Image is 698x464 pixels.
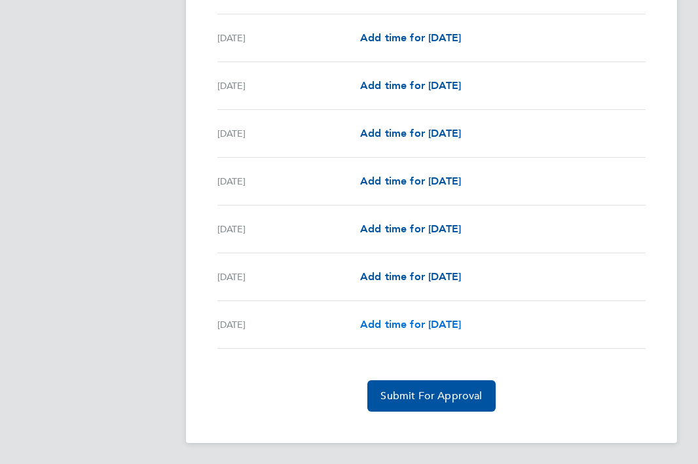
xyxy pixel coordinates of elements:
a: Add time for [DATE] [360,269,461,285]
a: Add time for [DATE] [360,78,461,94]
button: Submit For Approval [367,380,495,412]
a: Add time for [DATE] [360,126,461,141]
div: [DATE] [217,126,360,141]
a: Add time for [DATE] [360,173,461,189]
div: [DATE] [217,269,360,285]
a: Add time for [DATE] [360,221,461,237]
span: Add time for [DATE] [360,175,461,187]
div: [DATE] [217,317,360,332]
div: [DATE] [217,78,360,94]
span: Add time for [DATE] [360,127,461,139]
span: Submit For Approval [380,389,482,402]
span: Add time for [DATE] [360,223,461,235]
span: Add time for [DATE] [360,31,461,44]
a: Add time for [DATE] [360,30,461,46]
div: [DATE] [217,221,360,237]
div: [DATE] [217,173,360,189]
span: Add time for [DATE] [360,79,461,92]
span: Add time for [DATE] [360,270,461,283]
a: Add time for [DATE] [360,317,461,332]
span: Add time for [DATE] [360,318,461,330]
div: [DATE] [217,30,360,46]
